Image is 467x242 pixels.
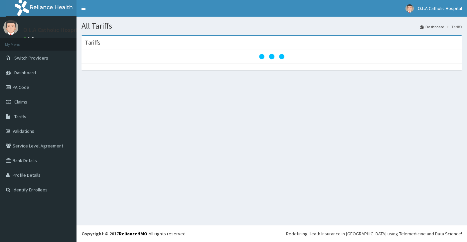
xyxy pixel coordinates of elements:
[14,114,26,120] span: Tariffs
[14,70,36,76] span: Dashboard
[85,40,100,46] h3: Tariffs
[445,24,462,30] li: Tariffs
[14,99,27,105] span: Claims
[420,24,444,30] a: Dashboard
[14,55,48,61] span: Switch Providers
[23,27,82,33] p: O.L.A Catholic Hospital
[81,231,149,237] strong: Copyright © 2017 .
[418,5,462,11] span: O.L.A Catholic Hospital
[77,225,467,242] footer: All rights reserved.
[3,20,18,35] img: User Image
[119,231,147,237] a: RelianceHMO
[258,43,285,70] svg: audio-loading
[81,22,462,30] h1: All Tariffs
[405,4,414,13] img: User Image
[286,230,462,237] div: Redefining Heath Insurance in [GEOGRAPHIC_DATA] using Telemedicine and Data Science!
[23,36,39,41] a: Online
